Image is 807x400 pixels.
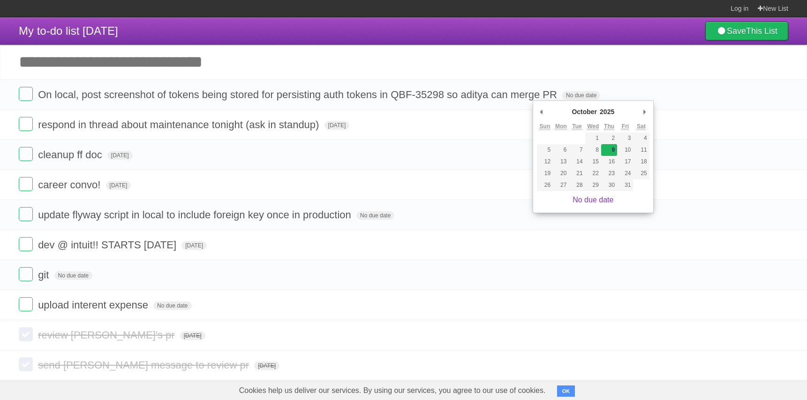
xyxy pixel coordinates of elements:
[557,385,575,397] button: OK
[617,144,633,156] button: 10
[633,156,649,168] button: 18
[38,89,559,100] span: On local, post screenshot of tokens being stored for persisting auth tokens in QBF-35298 so adity...
[553,179,569,191] button: 27
[230,381,555,400] span: Cookies help us deliver our services. By using our services, you agree to our use of cookies.
[601,168,617,179] button: 23
[601,144,617,156] button: 9
[572,123,581,130] abbr: Tuesday
[587,123,599,130] abbr: Wednesday
[569,156,585,168] button: 14
[598,105,616,119] div: 2025
[601,132,617,144] button: 2
[254,362,279,370] span: [DATE]
[562,91,600,100] span: No due date
[153,301,191,310] span: No due date
[19,237,33,251] label: Done
[19,357,33,371] label: Done
[601,156,617,168] button: 16
[540,123,551,130] abbr: Sunday
[553,156,569,168] button: 13
[356,211,394,220] span: No due date
[569,168,585,179] button: 21
[537,179,553,191] button: 26
[617,168,633,179] button: 24
[19,327,33,341] label: Done
[19,177,33,191] label: Done
[604,123,614,130] abbr: Thursday
[38,329,177,341] span: review [PERSON_NAME]'s pr
[573,196,613,204] a: No due date
[569,144,585,156] button: 7
[38,149,105,161] span: cleanup ff doc
[19,24,118,37] span: My to-do list [DATE]
[38,359,251,371] span: send [PERSON_NAME] message to review pr
[617,156,633,168] button: 17
[617,132,633,144] button: 3
[617,179,633,191] button: 31
[38,119,321,131] span: respond in thread about maintenance tonight (ask in standup)
[637,123,646,130] abbr: Saturday
[537,144,553,156] button: 5
[633,132,649,144] button: 4
[54,271,92,280] span: No due date
[19,117,33,131] label: Done
[553,168,569,179] button: 20
[622,123,629,130] abbr: Friday
[181,241,207,250] span: [DATE]
[324,121,350,130] span: [DATE]
[569,179,585,191] button: 28
[553,144,569,156] button: 6
[585,168,601,179] button: 22
[537,156,553,168] button: 12
[19,207,33,221] label: Done
[107,151,133,160] span: [DATE]
[106,181,131,190] span: [DATE]
[746,26,777,36] b: This List
[601,179,617,191] button: 30
[180,331,205,340] span: [DATE]
[38,299,151,311] span: upload interent expense
[537,168,553,179] button: 19
[633,144,649,156] button: 11
[19,267,33,281] label: Done
[570,105,598,119] div: October
[585,156,601,168] button: 15
[38,239,179,251] span: dev @ intuit!! STARTS [DATE]
[19,147,33,161] label: Done
[19,297,33,311] label: Done
[38,209,354,221] span: update flyway script in local to include foreign key once in production
[555,123,567,130] abbr: Monday
[705,22,788,40] a: SaveThis List
[585,179,601,191] button: 29
[585,132,601,144] button: 1
[640,105,649,119] button: Next Month
[19,87,33,101] label: Done
[633,168,649,179] button: 25
[537,105,546,119] button: Previous Month
[38,269,51,281] span: git
[38,179,103,191] span: career convo!
[585,144,601,156] button: 8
